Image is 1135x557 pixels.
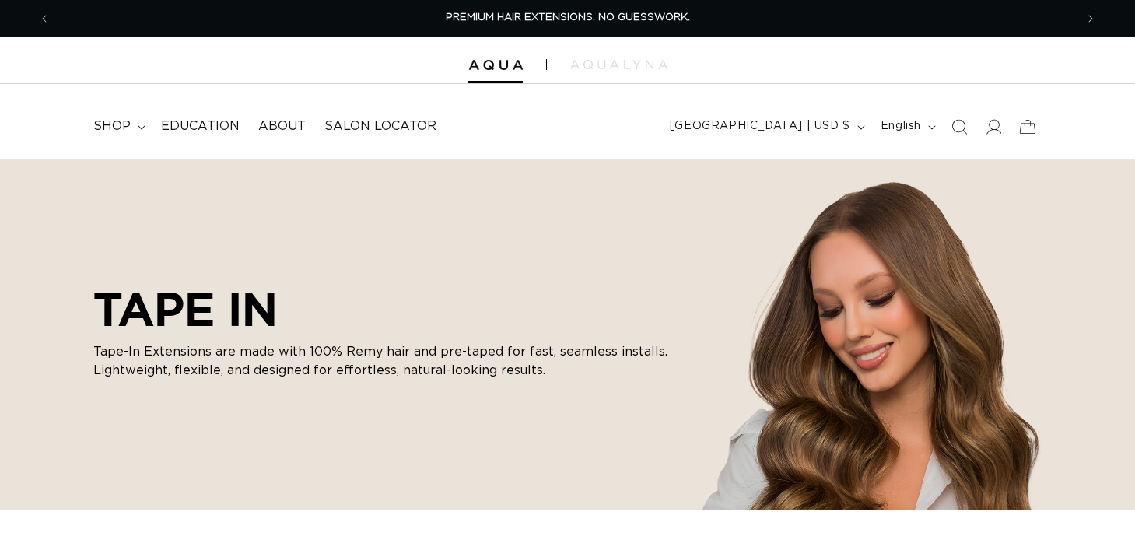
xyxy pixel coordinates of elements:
[670,118,850,135] span: [GEOGRAPHIC_DATA] | USD $
[84,109,152,144] summary: shop
[570,60,667,69] img: aqualyna.com
[468,60,523,71] img: Aqua Hair Extensions
[161,118,240,135] span: Education
[315,109,446,144] a: Salon Locator
[93,282,685,336] h2: TAPE IN
[881,118,921,135] span: English
[446,12,690,23] span: PREMIUM HAIR EXTENSIONS. NO GUESSWORK.
[27,4,61,33] button: Previous announcement
[258,118,306,135] span: About
[93,118,131,135] span: shop
[249,109,315,144] a: About
[871,112,942,142] button: English
[942,110,976,144] summary: Search
[152,109,249,144] a: Education
[93,342,685,380] p: Tape-In Extensions are made with 100% Remy hair and pre-taped for fast, seamless installs. Lightw...
[1074,4,1108,33] button: Next announcement
[324,118,436,135] span: Salon Locator
[660,112,871,142] button: [GEOGRAPHIC_DATA] | USD $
